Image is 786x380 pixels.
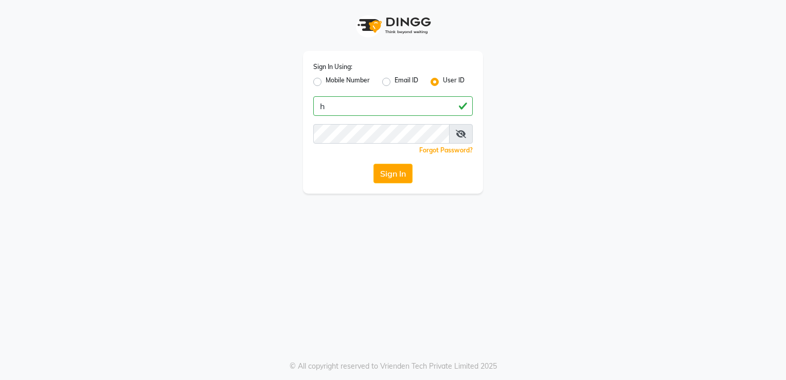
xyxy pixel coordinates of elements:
[326,76,370,88] label: Mobile Number
[395,76,418,88] label: Email ID
[313,62,352,72] label: Sign In Using:
[373,164,413,183] button: Sign In
[443,76,465,88] label: User ID
[352,10,434,41] img: logo1.svg
[313,124,450,144] input: Username
[419,146,473,154] a: Forgot Password?
[313,96,473,116] input: Username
